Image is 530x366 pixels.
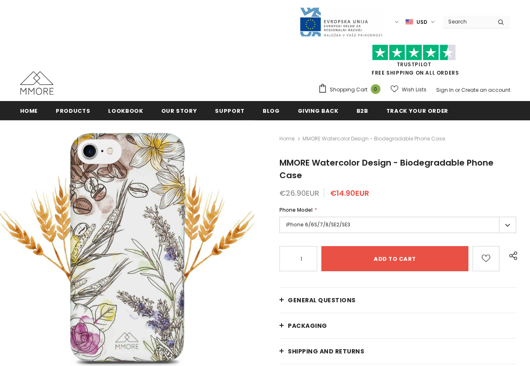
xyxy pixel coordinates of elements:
span: FREE SHIPPING ON ALL ORDERS [318,48,510,76]
a: Our Story [161,101,197,120]
span: Home [20,107,38,115]
span: USD [416,18,427,26]
span: Shipping and returns [288,347,364,356]
a: Giving back [298,101,339,120]
span: support [215,107,245,115]
label: iPhone 6/6S/7/8/SE2/SE3 [279,217,516,233]
a: Sign In [436,86,454,93]
span: General Questions [288,296,356,304]
span: Our Story [161,107,197,115]
span: Phone Model [279,206,313,213]
a: Blog [263,101,280,120]
a: Shipping and returns [279,339,516,364]
span: MMORE Watercolor Design - Biodegradable Phone Case [279,157,494,181]
img: Trust Pilot Stars [372,44,456,61]
span: B2B [357,107,368,115]
a: Shopping Cart 0 [318,83,385,96]
a: Trustpilot [397,61,432,68]
span: Shopping Cart [330,86,367,94]
a: Home [20,101,38,120]
span: PACKAGING [288,322,327,330]
input: Search Site [443,16,491,28]
span: Lookbook [108,107,143,115]
span: Giving back [298,107,339,115]
span: or [455,86,460,93]
span: Wish Lists [402,86,427,94]
span: Blog [263,107,280,115]
span: 0 [371,84,380,94]
span: €14.90EUR [330,188,369,198]
a: support [215,101,245,120]
a: Products [56,101,90,120]
a: Track your order [386,101,448,120]
span: Track your order [386,107,448,115]
span: €26.90EUR [279,188,319,198]
a: Lookbook [108,101,143,120]
input: Add to cart [321,246,468,271]
span: MMORE Watercolor Design - Biodegradable Phone Case [302,134,445,144]
a: B2B [357,101,368,120]
span: Products [56,107,90,115]
img: MMORE Cases [20,71,54,95]
img: USD [406,18,413,26]
a: PACKAGING [279,313,516,338]
a: Create an account [461,86,510,93]
a: Wish Lists [390,82,427,97]
a: General Questions [279,288,516,313]
a: Home [279,134,295,144]
a: Javni Razpis [299,18,383,25]
img: Javni Razpis [299,7,383,37]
